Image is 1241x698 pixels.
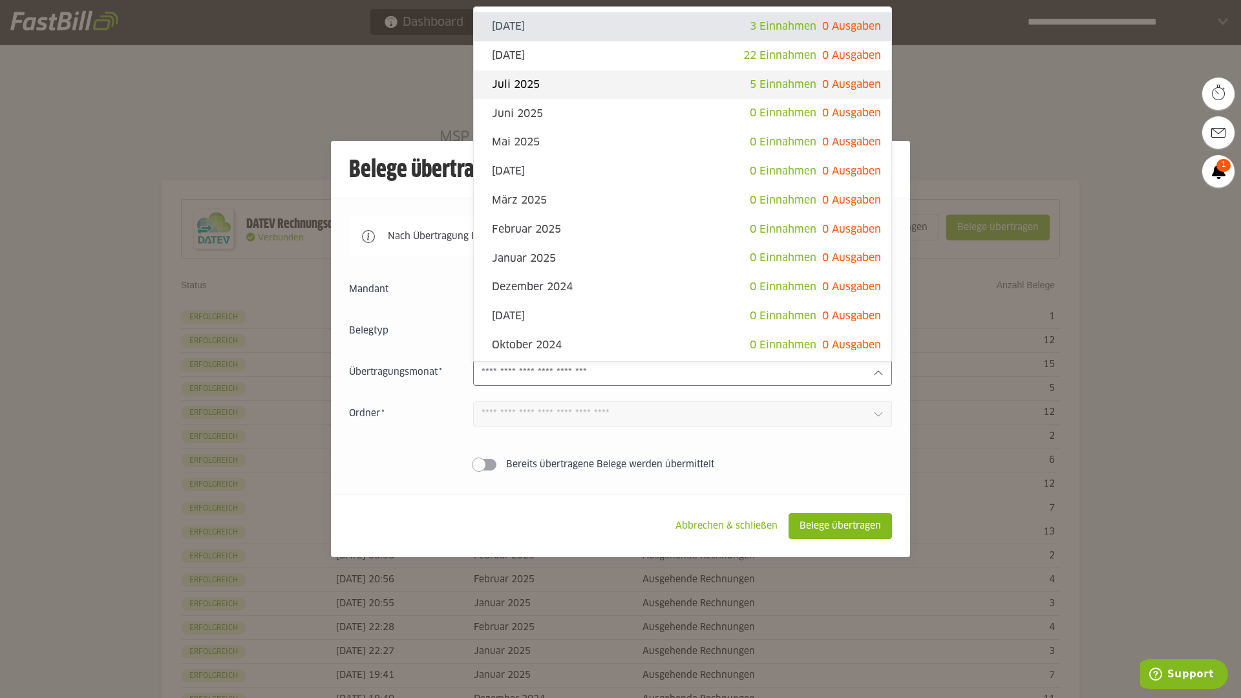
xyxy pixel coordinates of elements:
span: 0 Ausgaben [822,166,881,176]
span: 0 Ausgaben [822,137,881,147]
span: 0 Ausgaben [822,108,881,118]
sl-option: Februar 2025 [474,215,891,244]
sl-button: Belege übertragen [789,513,892,539]
sl-option: [DATE] [474,41,891,70]
sl-option: [DATE] [474,157,891,186]
span: 0 Einnahmen [750,108,816,118]
span: 0 Einnahmen [750,195,816,206]
span: 3 Einnahmen [750,21,816,32]
span: 0 Ausgaben [822,50,881,61]
span: 0 Einnahmen [750,166,816,176]
sl-option: Januar 2025 [474,244,891,273]
span: 0 Einnahmen [750,137,816,147]
span: 0 Ausgaben [822,21,881,32]
span: 0 Ausgaben [822,311,881,321]
span: 0 Einnahmen [750,311,816,321]
span: 0 Einnahmen [750,282,816,292]
sl-button: Abbrechen & schließen [664,513,789,539]
span: 0 Ausgaben [822,224,881,235]
sl-option: Mai 2025 [474,128,891,157]
span: 0 Einnahmen [750,253,816,263]
span: 1 [1216,159,1231,172]
span: 0 Ausgaben [822,340,881,350]
iframe: Öffnet ein Widget, in dem Sie weitere Informationen finden [1140,659,1228,692]
sl-option: März 2025 [474,186,891,215]
sl-option: [DATE] [474,12,891,41]
sl-option: [DATE] [474,360,891,389]
sl-option: Dezember 2024 [474,273,891,302]
span: 0 Ausgaben [822,195,881,206]
span: 0 Einnahmen [750,224,816,235]
span: 0 Ausgaben [822,253,881,263]
sl-option: [DATE] [474,302,891,331]
sl-option: Oktober 2024 [474,331,891,360]
a: 1 [1202,155,1235,187]
span: 0 Ausgaben [822,79,881,90]
sl-option: Juni 2025 [474,99,891,128]
span: 5 Einnahmen [750,79,816,90]
span: 22 Einnahmen [743,50,816,61]
span: 0 Einnahmen [750,340,816,350]
sl-switch: Bereits übertragene Belege werden übermittelt [349,458,892,471]
span: 0 Ausgaben [822,282,881,292]
sl-option: Juli 2025 [474,70,891,100]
